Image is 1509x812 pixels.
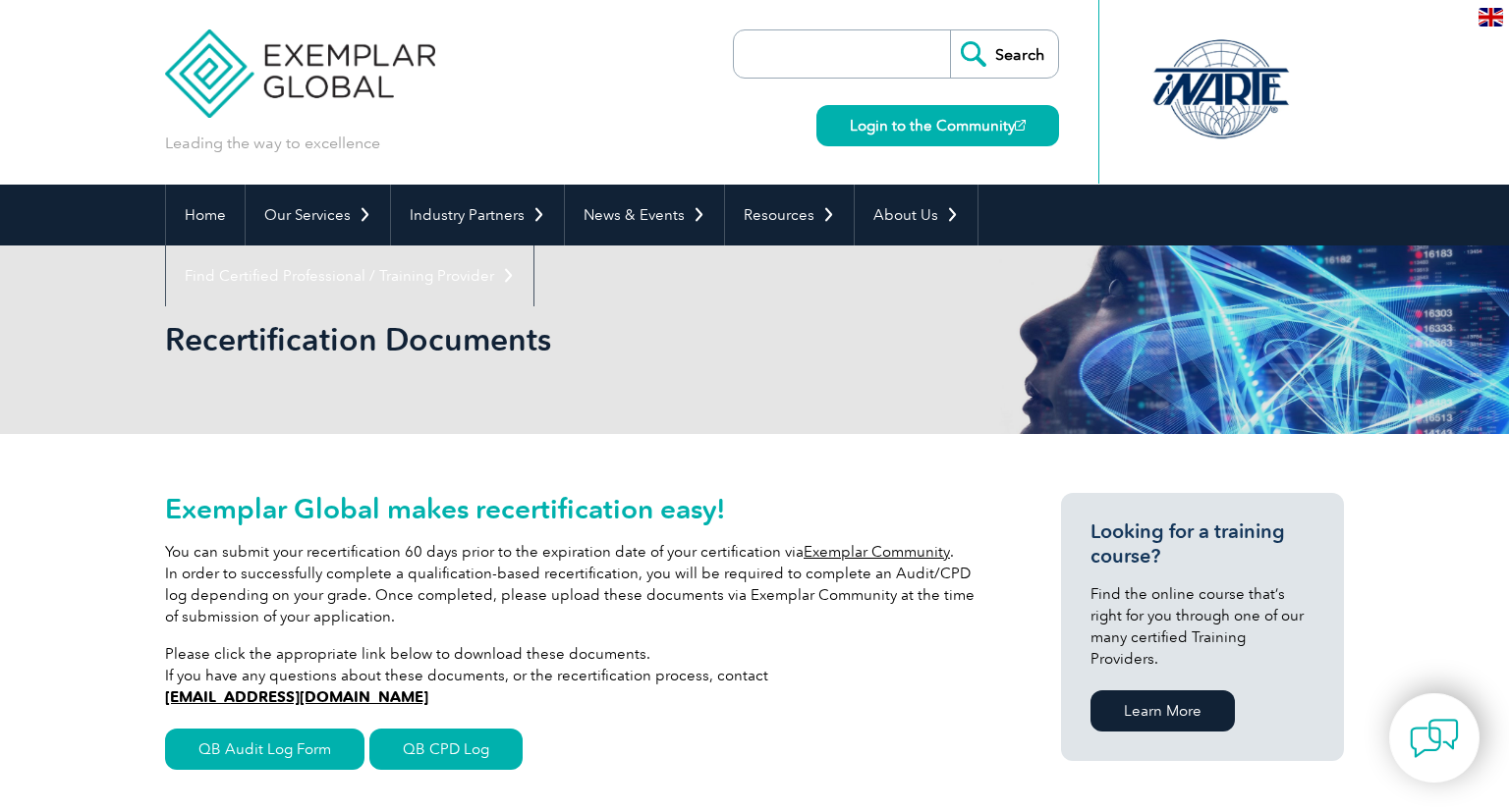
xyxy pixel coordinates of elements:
[165,493,990,524] h2: Exemplar Global makes recertification easy!
[369,729,523,770] a: QB CPD Log
[165,324,990,355] h2: Recertification Documents
[165,643,990,708] p: Please click the appropriate link below to download these documents. If you have any questions ab...
[165,688,428,706] a: [EMAIL_ADDRESS][DOMAIN_NAME]
[166,245,533,306] a: Find Certified Professional / Training Provider
[855,185,978,245] a: About Us
[950,30,1058,78] input: Search
[391,185,564,245] a: Industry Partners
[804,543,950,561] a: Exemplar Community
[1090,690,1235,731] a: Learn More
[165,541,990,627] p: You can submit your recertification 60 days prior to the expiration date of your certification vi...
[816,105,1059,146] a: Login to the Community
[725,185,854,245] a: Resources
[1015,120,1026,131] img: open_square.png
[166,185,245,245] a: Home
[1090,583,1314,670] p: Find the online course that’s right for you through one of our many certified Training Providers.
[1479,8,1503,27] img: en
[1410,714,1459,763] img: contact-chat.png
[565,185,724,245] a: News & Events
[1090,519,1314,568] h3: Looking for a training course?
[246,185,390,245] a: Our Services
[165,729,364,770] a: QB Audit Log Form
[165,133,380,154] p: Leading the way to excellence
